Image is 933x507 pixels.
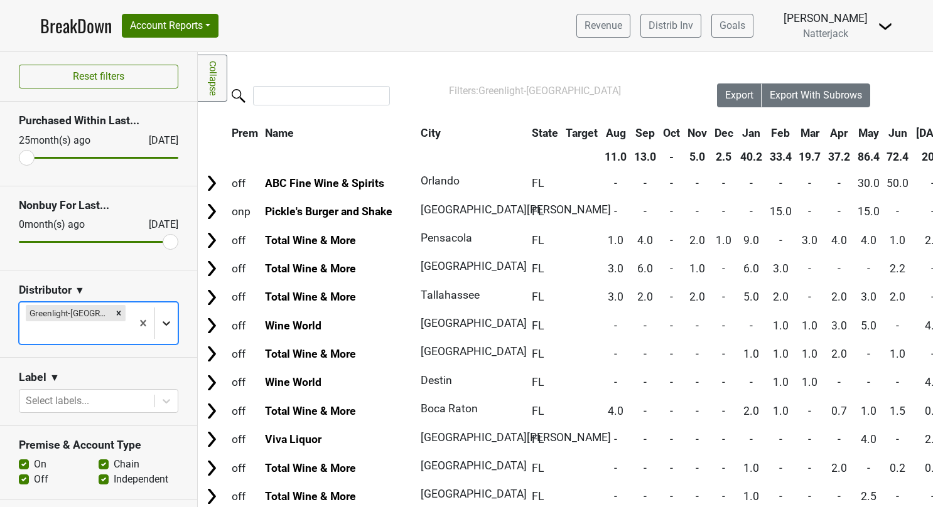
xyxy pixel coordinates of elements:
button: Export [717,83,762,107]
span: - [838,376,841,388]
span: - [896,205,899,218]
th: Apr: activate to sort column ascending [825,122,853,144]
span: - [867,376,870,388]
label: Off [34,472,48,487]
span: 1.0 [773,319,789,332]
span: Prem [232,127,258,139]
th: Jan: activate to sort column ascending [737,122,765,144]
span: 1.0 [861,405,876,417]
span: Export [725,89,753,101]
th: State: activate to sort column ascending [529,122,561,144]
span: - [896,319,899,332]
span: 1.0 [743,462,759,474]
img: Arrow right [202,231,221,250]
th: 40.2 [737,146,765,168]
span: Destin [421,374,452,387]
span: - [808,405,811,417]
th: City: activate to sort column ascending [418,122,521,144]
span: - [896,490,899,503]
img: Arrow right [202,402,221,420]
div: [PERSON_NAME] [784,10,868,26]
span: 3.0 [831,319,847,332]
div: 25 month(s) ago [19,133,119,148]
div: 0 month(s) ago [19,217,119,232]
span: FL [532,490,544,503]
th: Feb: activate to sort column ascending [767,122,795,144]
span: - [867,262,870,275]
th: Target: activate to sort column ascending [563,122,601,144]
th: Jun: activate to sort column ascending [883,122,912,144]
span: FL [532,433,544,446]
span: 2.0 [689,291,705,303]
span: Name [265,127,294,139]
span: - [838,262,841,275]
a: Wine World [265,319,321,332]
span: 1.0 [773,405,789,417]
a: Total Wine & More [265,405,356,417]
td: off [229,341,261,368]
span: 6.0 [637,262,653,275]
th: Prem: activate to sort column ascending [229,122,261,144]
span: - [614,376,617,388]
span: - [722,319,725,332]
img: Arrow right [202,202,221,221]
td: off [229,454,261,481]
th: Aug: activate to sort column ascending [601,122,630,144]
span: - [722,348,725,360]
th: 37.2 [825,146,853,168]
span: [GEOGRAPHIC_DATA] [421,260,527,272]
span: - [808,490,811,503]
span: - [808,462,811,474]
span: Natterjack [803,28,848,40]
span: Orlando [421,174,460,187]
span: 1.0 [890,234,905,247]
button: Export With Subrows [762,83,870,107]
h3: Purchased Within Last... [19,114,178,127]
span: [GEOGRAPHIC_DATA] [421,459,527,472]
a: Pickle's Burger and Shake [265,205,392,218]
span: 1.0 [743,348,759,360]
th: 11.0 [601,146,630,168]
span: 2.0 [831,348,847,360]
th: Nov: activate to sort column ascending [684,122,710,144]
span: - [696,205,699,218]
span: - [670,405,673,417]
span: - [670,205,673,218]
span: - [644,177,647,189]
a: Collapse [198,55,227,102]
img: Arrow right [202,344,221,363]
span: - [670,348,673,360]
span: - [614,490,617,503]
th: 2.5 [711,146,736,168]
td: off [229,227,261,253]
span: 5.0 [743,291,759,303]
img: Arrow right [202,259,221,278]
span: - [750,319,753,332]
span: [GEOGRAPHIC_DATA][PERSON_NAME] [421,203,611,216]
span: 1.0 [802,376,817,388]
span: 1.0 [773,376,789,388]
span: 1.0 [802,348,817,360]
span: 3.0 [773,262,789,275]
span: - [670,262,673,275]
span: - [670,433,673,446]
span: ▼ [50,370,60,385]
span: 2.0 [831,291,847,303]
h3: Label [19,371,46,384]
span: - [644,376,647,388]
img: Arrow right [202,174,221,193]
span: - [614,319,617,332]
span: - [867,348,870,360]
span: - [722,490,725,503]
span: Greenlight-[GEOGRAPHIC_DATA] [478,85,621,97]
span: 1.5 [890,405,905,417]
span: 4.0 [861,234,876,247]
span: - [696,490,699,503]
span: - [838,490,841,503]
span: - [670,462,673,474]
span: - [722,405,725,417]
span: 3.0 [802,234,817,247]
span: - [722,177,725,189]
span: 1.0 [773,348,789,360]
span: 1.0 [689,262,705,275]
